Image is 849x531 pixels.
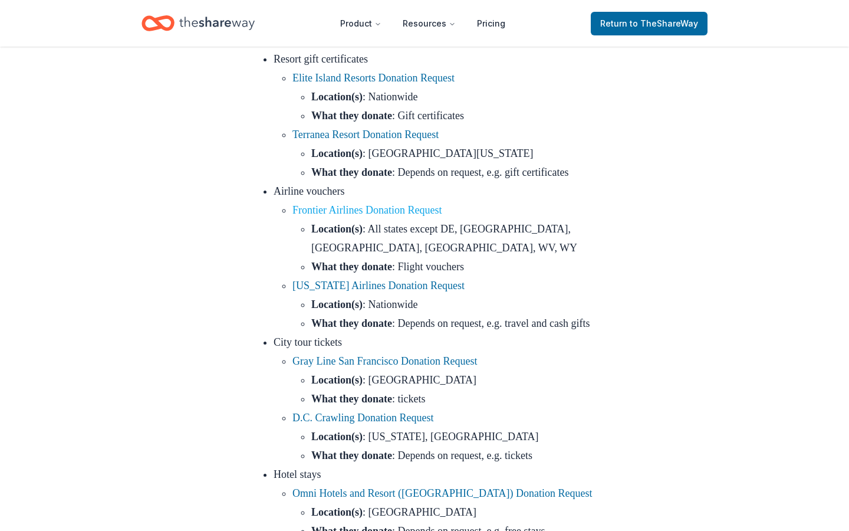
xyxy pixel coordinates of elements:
a: Returnto TheShareWay [591,12,707,35]
button: Product [331,12,391,35]
a: D.C. Crawling Donation Request [292,412,433,424]
li: : [GEOGRAPHIC_DATA][US_STATE] [311,144,594,163]
strong: What they donate [311,166,392,178]
li: Resort gift certificates [274,50,594,182]
li: Airline vouchers [274,182,594,333]
strong: What they donate [311,317,392,329]
strong: What they donate [311,110,392,122]
li: : Depends on request, e.g. travel and cash gifts [311,314,594,333]
li: : tickets [311,389,594,408]
strong: Location(s) [311,91,363,103]
li: : Nationwide [311,295,594,314]
strong: Location(s) [311,374,363,386]
li: : [GEOGRAPHIC_DATA] [311,371,594,389]
a: Elite Island Resorts Donation Request [292,72,455,84]
li: : Gift certificates [311,106,594,125]
li: : [US_STATE], [GEOGRAPHIC_DATA] [311,427,594,446]
a: Frontier Airlines Donation Request [292,204,442,216]
a: Pricing [468,12,515,35]
li: : Nationwide [311,87,594,106]
button: Resources [393,12,465,35]
a: [US_STATE] Airlines Donation Request [292,280,465,291]
strong: Location(s) [311,223,363,235]
li: : Depends on request, e.g. gift certificates [311,163,594,182]
a: Gray Line San Francisco Donation Request [292,355,477,367]
strong: Location(s) [311,147,363,159]
strong: Location(s) [311,431,363,442]
strong: What they donate [311,450,392,461]
strong: What they donate [311,393,392,405]
li: : All states except DE, [GEOGRAPHIC_DATA], [GEOGRAPHIC_DATA], [GEOGRAPHIC_DATA], WV, WY [311,219,594,257]
li: City tour tickets [274,333,594,465]
strong: Location(s) [311,506,363,518]
a: Home [141,9,255,37]
a: Omni Hotels and Resort ([GEOGRAPHIC_DATA]) Donation Request [292,487,593,499]
li: : Flight vouchers [311,257,594,276]
li: : Depends on request, e.g. tickets [311,446,594,465]
span: to TheShareWay [630,18,698,28]
strong: What they donate [311,261,392,273]
a: Terranea Resort Donation Request [292,129,439,140]
span: Return [600,17,698,31]
nav: Main [331,9,515,37]
strong: Location(s) [311,299,363,310]
li: : [GEOGRAPHIC_DATA] [311,503,594,522]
